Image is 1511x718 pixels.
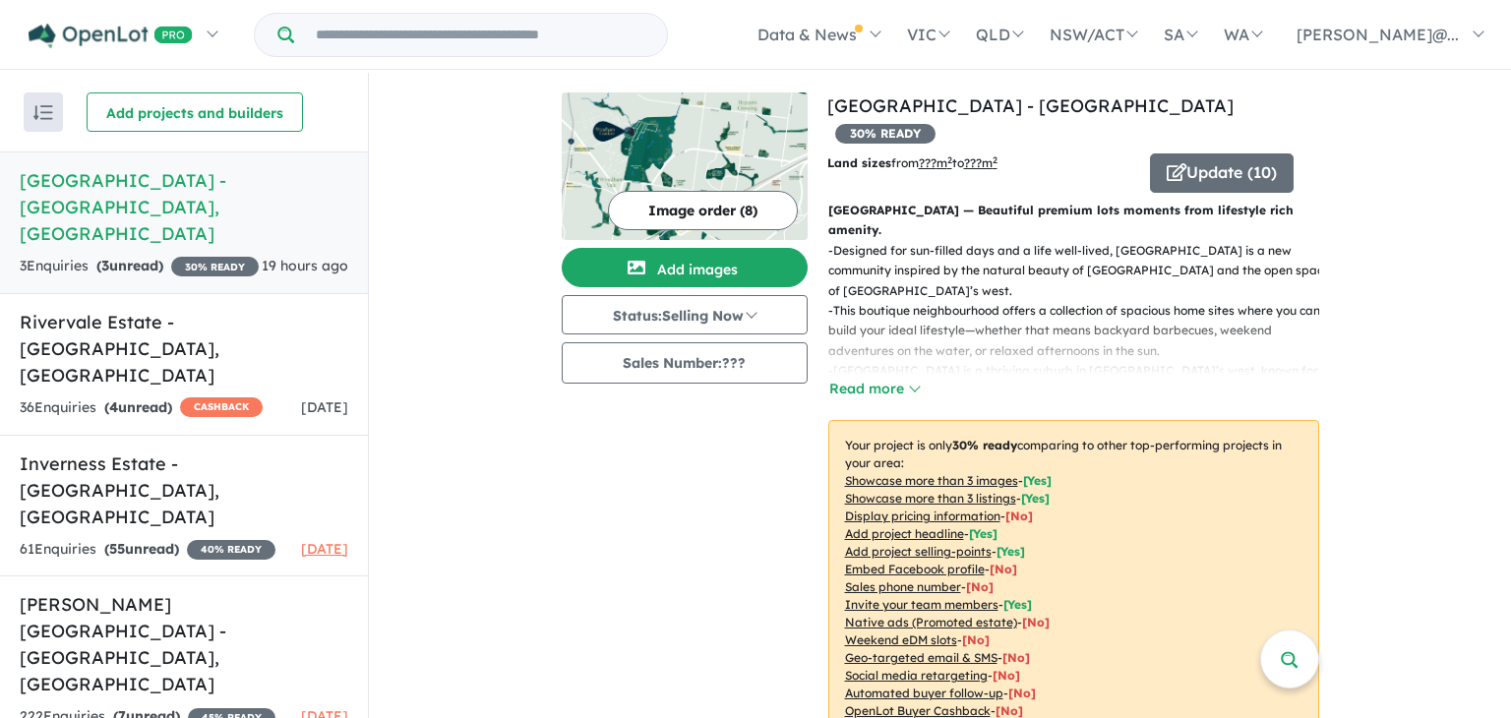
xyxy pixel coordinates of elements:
[845,703,991,718] u: OpenLot Buyer Cashback
[1002,650,1030,665] span: [No]
[919,155,952,170] u: ??? m
[562,248,808,287] button: Add images
[20,450,348,530] h5: Inverness Estate - [GEOGRAPHIC_DATA] , [GEOGRAPHIC_DATA]
[947,154,952,165] sup: 2
[845,597,998,612] u: Invite your team members
[964,155,997,170] u: ???m
[1008,686,1036,700] span: [No]
[20,167,348,247] h5: [GEOGRAPHIC_DATA] - [GEOGRAPHIC_DATA] , [GEOGRAPHIC_DATA]
[262,257,348,274] span: 19 hours ago
[962,632,990,647] span: [No]
[966,579,994,594] span: [ No ]
[104,540,179,558] strong: ( unread)
[87,92,303,132] button: Add projects and builders
[990,562,1017,576] span: [ No ]
[845,526,964,541] u: Add project headline
[828,361,1335,421] p: - [GEOGRAPHIC_DATA] is a thriving suburb in [GEOGRAPHIC_DATA]’s west, known for a family-friendly...
[845,650,997,665] u: Geo-targeted email & SMS
[101,257,109,274] span: 3
[845,615,1017,629] u: Native ads (Promoted estate)
[828,378,921,400] button: Read more
[828,241,1335,301] p: - Designed for sun-filled days and a life well-lived, [GEOGRAPHIC_DATA] is a new community inspir...
[1022,615,1050,629] span: [No]
[171,257,259,276] span: 30 % READY
[1150,153,1294,193] button: Update (10)
[845,509,1000,523] u: Display pricing information
[1023,473,1052,488] span: [ Yes ]
[301,540,348,558] span: [DATE]
[845,632,957,647] u: Weekend eDM slots
[996,703,1023,718] span: [No]
[301,398,348,416] span: [DATE]
[109,398,118,416] span: 4
[180,397,263,417] span: CASHBACK
[952,438,1017,452] b: 30 % ready
[562,92,808,240] img: Wyndham Gardens Estate - Wyndham Vale
[827,153,1135,173] p: from
[828,201,1319,241] p: [GEOGRAPHIC_DATA] — Beautiful premium lots moments from lifestyle rich amenity.
[845,562,985,576] u: Embed Facebook profile
[993,668,1020,683] span: [No]
[952,155,997,170] span: to
[562,342,808,384] button: Sales Number:???
[845,686,1003,700] u: Automated buyer follow-up
[993,154,997,165] sup: 2
[845,544,992,559] u: Add project selling-points
[828,301,1335,361] p: - This boutique neighbourhood offers a collection of spacious home sites where you can build your...
[298,14,663,56] input: Try estate name, suburb, builder or developer
[997,544,1025,559] span: [ Yes ]
[20,396,263,420] div: 36 Enquir ies
[33,105,53,120] img: sort.svg
[20,255,259,278] div: 3 Enquir ies
[96,257,163,274] strong: ( unread)
[845,491,1016,506] u: Showcase more than 3 listings
[608,191,798,230] button: Image order (8)
[845,579,961,594] u: Sales phone number
[562,295,808,334] button: Status:Selling Now
[20,309,348,389] h5: Rivervale Estate - [GEOGRAPHIC_DATA] , [GEOGRAPHIC_DATA]
[827,155,891,170] b: Land sizes
[845,668,988,683] u: Social media retargeting
[1021,491,1050,506] span: [ Yes ]
[835,124,936,144] span: 30 % READY
[20,538,275,562] div: 61 Enquir ies
[845,473,1018,488] u: Showcase more than 3 images
[1003,597,1032,612] span: [ Yes ]
[187,540,275,560] span: 40 % READY
[1297,25,1459,44] span: [PERSON_NAME]@...
[969,526,997,541] span: [ Yes ]
[20,591,348,697] h5: [PERSON_NAME][GEOGRAPHIC_DATA] - [GEOGRAPHIC_DATA] , [GEOGRAPHIC_DATA]
[827,94,1234,117] a: [GEOGRAPHIC_DATA] - [GEOGRAPHIC_DATA]
[109,540,125,558] span: 55
[1005,509,1033,523] span: [ No ]
[104,398,172,416] strong: ( unread)
[29,24,193,48] img: Openlot PRO Logo White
